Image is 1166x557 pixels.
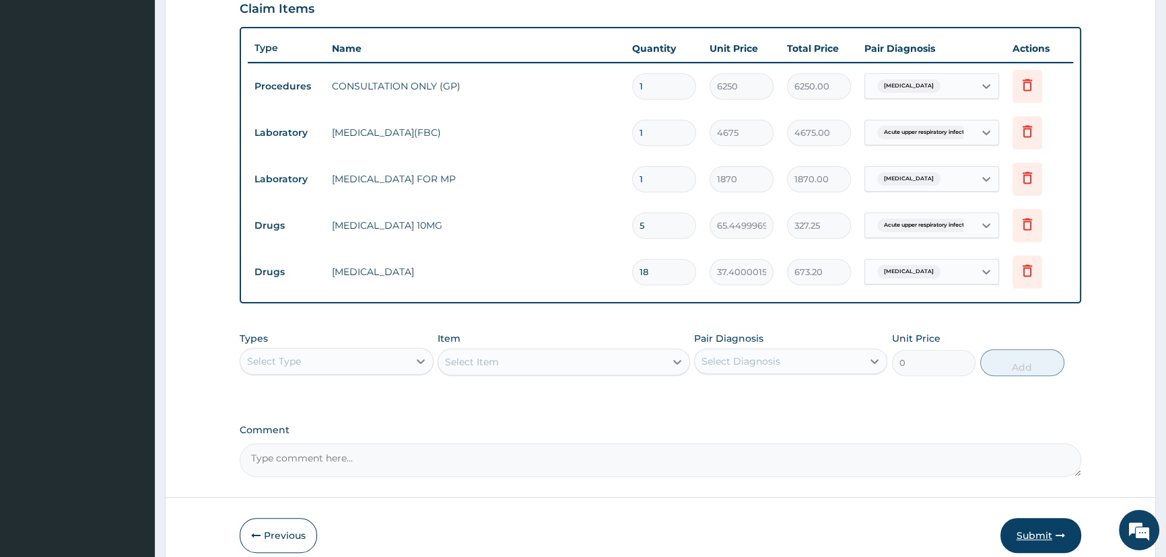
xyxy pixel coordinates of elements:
button: Previous [240,518,317,553]
label: Unit Price [892,332,940,345]
td: [MEDICAL_DATA] 10MG [325,212,625,239]
td: Drugs [248,213,325,238]
th: Name [325,35,625,62]
span: [MEDICAL_DATA] [877,265,940,278]
div: Select Type [247,355,301,368]
th: Total Price [780,35,858,62]
span: [MEDICAL_DATA] [877,172,940,186]
td: [MEDICAL_DATA] FOR MP [325,165,625,192]
span: [MEDICAL_DATA] [877,79,940,93]
th: Type [248,36,325,61]
td: Laboratory [248,167,325,192]
div: Minimize live chat window [221,7,253,39]
label: Pair Diagnosis [694,332,763,345]
th: Quantity [625,35,703,62]
th: Unit Price [703,35,780,62]
div: Select Diagnosis [701,355,780,368]
label: Comment [240,424,1081,436]
td: Drugs [248,260,325,285]
div: Chat with us now [70,75,226,93]
textarea: Type your message and hit 'Enter' [7,367,256,414]
label: Types [240,333,268,344]
th: Actions [1006,35,1073,62]
span: We're online! [78,170,186,305]
td: CONSULTATION ONLY (GP) [325,73,625,100]
img: d_794563401_company_1708531726252_794563401 [25,67,55,101]
td: Procedures [248,74,325,99]
button: Submit [1000,518,1081,553]
span: Acute upper respiratory infect... [877,219,975,232]
span: Acute upper respiratory infect... [877,126,975,139]
label: Item [438,332,460,345]
td: [MEDICAL_DATA] [325,258,625,285]
th: Pair Diagnosis [858,35,1006,62]
td: [MEDICAL_DATA](FBC) [325,119,625,146]
td: Laboratory [248,120,325,145]
h3: Claim Items [240,2,314,17]
button: Add [980,349,1064,376]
